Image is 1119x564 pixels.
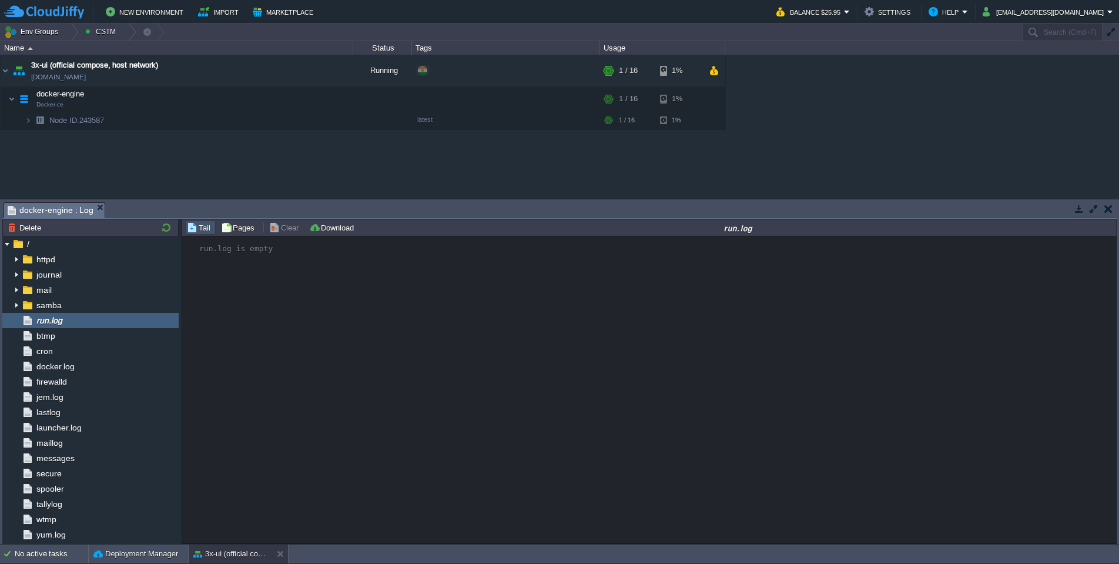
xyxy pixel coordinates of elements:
span: docker-engine : Log [8,203,93,218]
a: btmp [34,331,57,341]
img: AMDAwAAAACH5BAEAAAAALAAAAAABAAEAAAICRAEAOw== [1,55,10,86]
div: Tags [413,41,599,55]
div: run.log is empty [199,244,273,253]
img: AMDAwAAAACH5BAEAAAAALAAAAAABAAEAAAICRAEAOw== [16,87,32,111]
span: Docker-ce [36,101,63,108]
span: latest [417,116,433,123]
span: Node ID: [49,116,79,125]
div: 1 / 16 [619,87,638,111]
button: Deployment Manager [93,548,178,560]
img: AMDAwAAAACH5BAEAAAAALAAAAAABAAEAAAICRAEAOw== [25,111,32,129]
a: docker-engineDocker-ce [35,89,86,98]
button: Import [198,5,242,19]
a: lastlog [34,407,62,418]
a: maillog [34,438,65,448]
button: Tail [187,222,214,233]
div: run.log [362,223,1115,233]
div: 1% [660,111,698,129]
a: tallylog [34,499,64,509]
div: Name [1,41,353,55]
a: wtmp [34,514,58,525]
div: Usage [601,41,725,55]
button: [EMAIL_ADDRESS][DOMAIN_NAME] [983,5,1107,19]
button: Clear [269,222,302,233]
div: 1 / 16 [619,111,635,129]
a: httpd [34,254,57,265]
iframe: chat widget [1070,517,1107,552]
button: Download [309,222,357,233]
span: docker-engine [35,89,86,99]
button: CSTM [85,24,120,40]
a: Node ID:243587 [48,115,106,125]
button: New Environment [106,5,187,19]
div: 1 / 16 [619,55,638,86]
a: mail [34,285,53,295]
button: Balance $25.95 [776,5,844,19]
button: 3x-ui (official compose, host network) [193,548,267,560]
a: 3x-ui (official compose, host network) [31,59,158,71]
a: firewalld [34,376,69,387]
div: 1% [660,55,698,86]
a: secure [34,468,63,479]
button: Pages [221,222,258,233]
a: docker.log [34,361,76,372]
a: [DOMAIN_NAME] [31,71,86,83]
button: Env Groups [4,24,62,40]
a: journal [34,269,63,280]
a: spooler [34,483,66,494]
a: samba [34,300,63,311]
button: Delete [8,222,45,233]
img: CloudJiffy [4,5,84,19]
div: Status [354,41,411,55]
img: AMDAwAAAACH5BAEAAAAALAAAAAABAAEAAAICRAEAOw== [32,111,48,129]
a: cron [34,346,55,356]
a: yum.log [34,529,68,540]
button: Help [929,5,962,19]
span: 243587 [48,115,106,125]
a: messages [34,453,76,463]
div: 1% [660,87,698,111]
a: run.log [34,315,64,326]
div: No active tasks [15,545,88,563]
a: launcher.log [34,422,83,433]
button: Marketplace [253,5,317,19]
a: jem.log [34,392,65,402]
div: Running [353,55,412,86]
button: Settings [865,5,914,19]
a: / [25,239,31,249]
img: AMDAwAAAACH5BAEAAAAALAAAAAABAAEAAAICRAEAOw== [8,87,15,111]
img: AMDAwAAAACH5BAEAAAAALAAAAAABAAEAAAICRAEAOw== [11,55,27,86]
img: AMDAwAAAACH5BAEAAAAALAAAAAABAAEAAAICRAEAOw== [28,47,33,50]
